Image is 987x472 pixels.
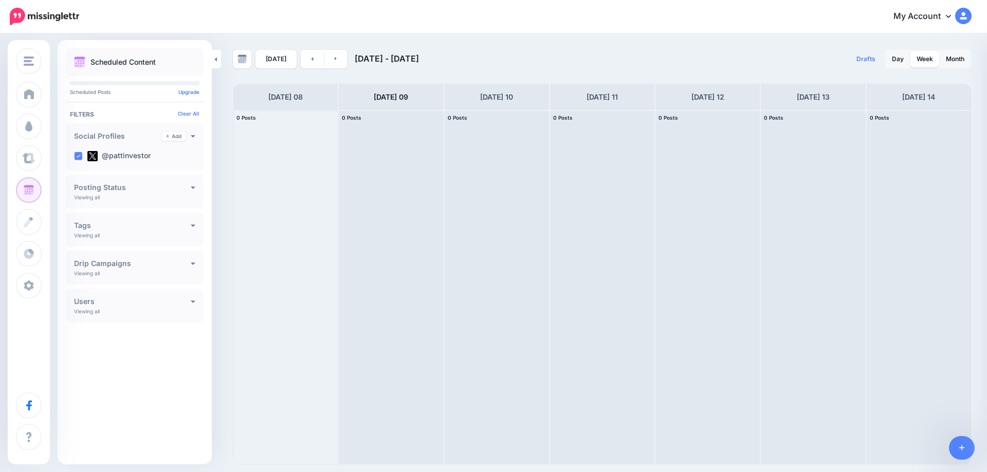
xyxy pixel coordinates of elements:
h4: [DATE] 14 [902,91,935,103]
p: Scheduled Posts [70,89,199,95]
span: 0 Posts [236,115,256,121]
h4: Filters [70,110,199,118]
label: @pattinvestor [87,151,151,161]
h4: Tags [74,222,191,229]
span: 0 Posts [764,115,783,121]
h4: Posting Status [74,184,191,191]
img: calendar.png [74,56,85,68]
h4: Drip Campaigns [74,260,191,267]
a: Upgrade [178,89,199,95]
h4: Social Profiles [74,133,162,140]
p: Viewing all [74,194,100,200]
span: 0 Posts [870,115,889,121]
a: Day [886,51,910,67]
a: Drafts [850,50,882,68]
span: 0 Posts [553,115,573,121]
p: Viewing all [74,270,100,276]
span: 0 Posts [659,115,678,121]
h4: [DATE] 12 [691,91,724,103]
h4: [DATE] 08 [268,91,303,103]
a: Month [940,51,971,67]
span: [DATE] - [DATE] [355,53,419,64]
img: menu.png [24,56,34,66]
a: [DATE] [255,50,297,68]
h4: [DATE] 09 [374,91,408,103]
img: Missinglettr [10,8,79,25]
a: Add [162,131,186,141]
h4: [DATE] 11 [587,91,618,103]
h4: [DATE] 13 [797,91,830,103]
img: calendar-grey-darker.png [237,54,247,64]
img: twitter-square.png [87,151,98,161]
a: My Account [883,4,972,29]
a: Clear All [178,110,199,117]
p: Scheduled Content [90,59,156,66]
h4: Users [74,298,191,305]
span: 0 Posts [342,115,361,121]
a: Week [910,51,939,67]
h4: [DATE] 10 [480,91,513,103]
span: Drafts [856,56,875,62]
p: Viewing all [74,308,100,314]
p: Viewing all [74,232,100,238]
span: 0 Posts [448,115,467,121]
